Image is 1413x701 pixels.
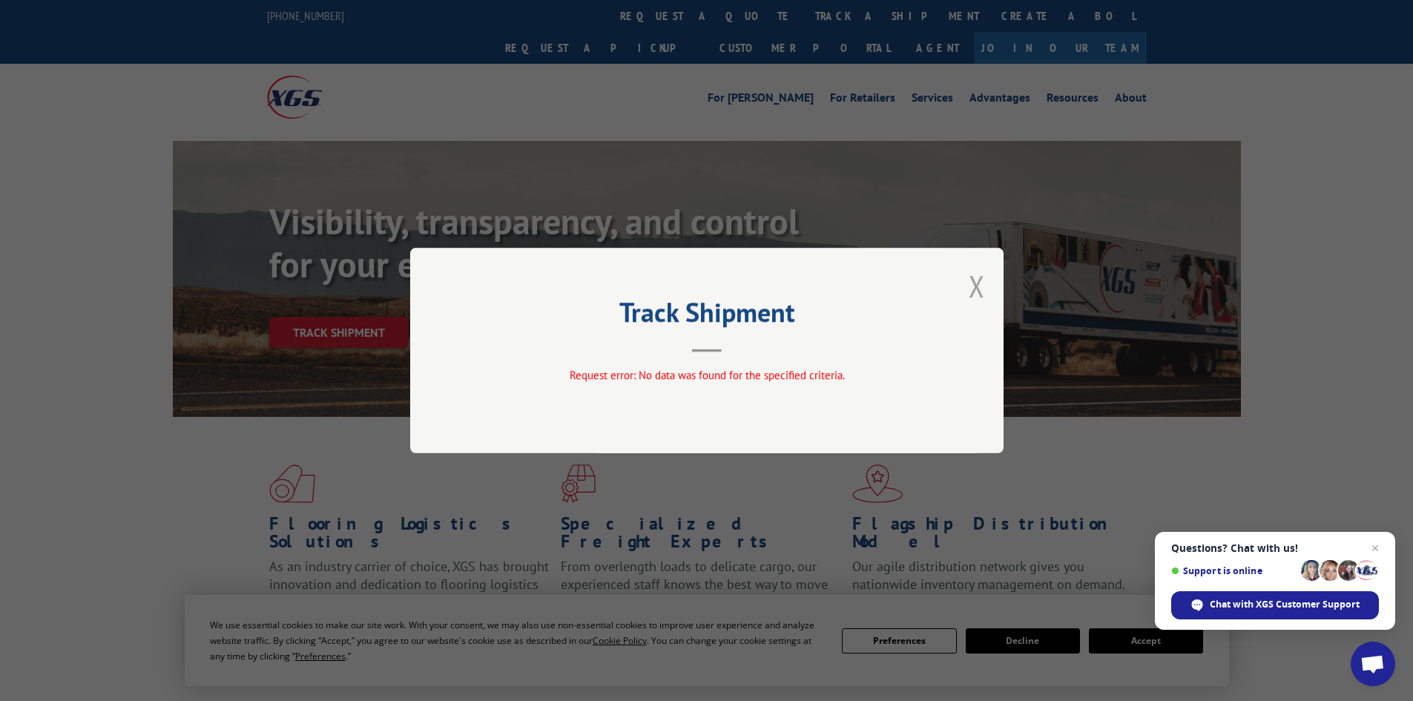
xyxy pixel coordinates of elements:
[1366,539,1384,557] span: Close chat
[1171,542,1379,554] span: Questions? Chat with us!
[569,368,844,382] span: Request error: No data was found for the specified criteria.
[969,266,985,306] button: Close modal
[484,302,929,330] h2: Track Shipment
[1351,642,1395,686] div: Open chat
[1210,598,1360,611] span: Chat with XGS Customer Support
[1171,591,1379,619] div: Chat with XGS Customer Support
[1171,565,1296,576] span: Support is online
